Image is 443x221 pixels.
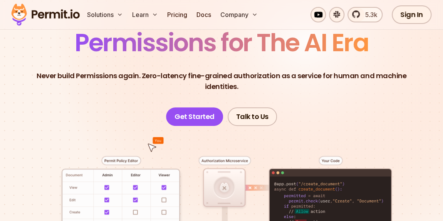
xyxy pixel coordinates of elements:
[193,7,214,22] a: Docs
[217,7,261,22] button: Company
[75,25,368,60] span: Permissions for The AI Era
[166,107,223,126] a: Get Started
[25,70,418,92] p: Never build Permissions again. Zero-latency fine-grained authorization as a service for human and...
[347,7,383,22] a: 5.3k
[8,2,83,28] img: Permit logo
[84,7,126,22] button: Solutions
[392,5,431,24] a: Sign In
[361,10,377,19] span: 5.3k
[228,107,277,126] a: Talk to Us
[129,7,161,22] button: Learn
[164,7,190,22] a: Pricing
